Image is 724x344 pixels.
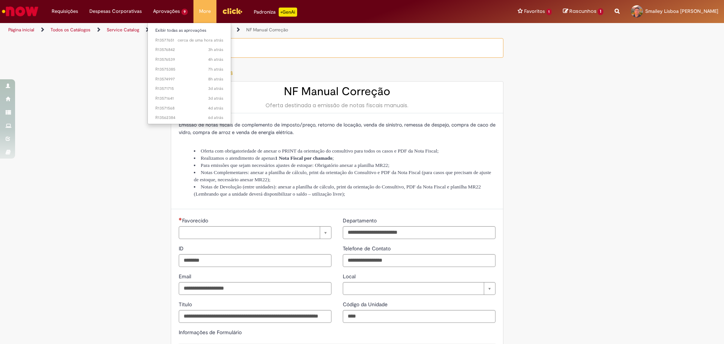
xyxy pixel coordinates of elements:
time: 26/09/2025 16:43:50 [208,86,223,91]
span: 6d atrás [208,115,223,120]
a: Página inicial [8,27,34,33]
span: R13571715 [155,86,223,92]
a: Limpar campo Favorecido [179,226,331,239]
span: 4h atrás [208,57,223,62]
input: ID [179,254,331,267]
span: 9 [181,9,188,15]
span: ID [179,245,185,252]
span: R13562384 [155,115,223,121]
span: Local [343,273,357,280]
span: Notas de Devolução (entre unidades): anexar a planilha de cálculo, print da orientação do Consult... [194,184,481,197]
img: ServiceNow [1,4,40,19]
span: R13575385 [155,66,223,73]
time: 29/09/2025 15:20:04 [178,37,223,43]
span: 7h atrás [208,66,223,72]
a: Aberto R13571641 : [148,94,231,103]
a: Limpar campo Local [343,282,495,295]
span: R13571641 [155,96,223,102]
time: 26/09/2025 16:32:53 [208,96,223,101]
span: Realizamos o atendimento de apenas ; [201,155,334,161]
span: Necessários [179,218,182,221]
span: Código da Unidade [343,301,389,308]
span: Notas Complementares: anexar a planilha de cálculo, print da orientação do Consultivo e PDF da No... [194,170,491,182]
input: Departamento [343,226,495,239]
span: 3h atrás [208,47,223,52]
div: Padroniza [254,8,297,17]
a: Todos os Catálogos [51,27,90,33]
span: Departamento [343,217,378,224]
time: 29/09/2025 12:20:46 [208,57,223,62]
span: Aprovações [153,8,180,15]
div: Oferta destinada a emissão de notas fiscais manuais. [179,102,495,109]
a: Aberto R13576539 : [148,56,231,64]
span: More [199,8,211,15]
span: Favoritos [524,8,545,15]
a: Aberto R13571568 : [148,104,231,113]
span: 1 [546,9,552,15]
input: Telefone de Contato [343,254,495,267]
label: Informações de Formulário [179,329,242,336]
p: +GenAi [279,8,297,17]
span: 4d atrás [208,105,223,111]
span: Email [179,273,193,280]
time: 29/09/2025 13:26:57 [208,47,223,52]
div: Obrigatório um anexo. [171,38,503,58]
span: Requisições [52,8,78,15]
span: Necessários - Favorecido [182,217,210,224]
ul: Aprovações [147,23,231,124]
a: Aberto R13575385 : [148,65,231,74]
a: Rascunhos [563,8,603,15]
a: Exibir todas as aprovações [148,26,231,35]
span: Emissão de notas fiscais de complemento de imposto/preço, retorno de locação, venda de sinistro, ... [179,122,495,136]
span: R13577651 [155,37,223,43]
span: 3d atrás [208,96,223,101]
a: Aberto R13577651 : [148,36,231,45]
a: Aberto R13562384 : [148,114,231,122]
span: Despesas Corporativas [89,8,142,15]
strong: 1 Nota Fiscal por chamado [275,155,332,161]
span: Rascunhos [569,8,597,15]
input: Código da Unidade [343,310,495,323]
span: Para emissões que sejam necessários ajustes de estoque: Obrigatório anexar a planilha MR22; [201,162,389,168]
time: 26/09/2025 16:23:48 [208,105,223,111]
a: Service Catalog [107,27,139,33]
a: Aberto R13574997 : [148,75,231,83]
a: Aberto R13576842 : [148,46,231,54]
span: R13571568 [155,105,223,111]
span: 8h atrás [208,76,223,82]
span: Smailey Lisboa [PERSON_NAME] [645,8,718,14]
time: 29/09/2025 09:37:50 [208,66,223,72]
span: R13574997 [155,76,223,82]
span: Título [179,301,193,308]
input: Título [179,310,331,323]
a: Aberto R13571715 : [148,85,231,93]
img: click_logo_yellow_360x200.png [222,5,242,17]
time: 24/09/2025 11:07:01 [208,115,223,120]
ul: Trilhas de página [6,23,477,37]
input: Email [179,282,331,295]
a: NF Manual Correção [246,27,288,33]
span: cerca de uma hora atrás [178,37,223,43]
span: R13576539 [155,57,223,63]
span: 1 [598,8,603,15]
span: Oferta com obrigatoriedade de anexar o PRINT da orientação do consultivo para todos os casos e PD... [201,148,439,154]
h2: NF Manual Correção [179,85,495,98]
span: Telefone de Contato [343,245,392,252]
time: 29/09/2025 08:41:22 [208,76,223,82]
span: 3d atrás [208,86,223,91]
span: R13576842 [155,47,223,53]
